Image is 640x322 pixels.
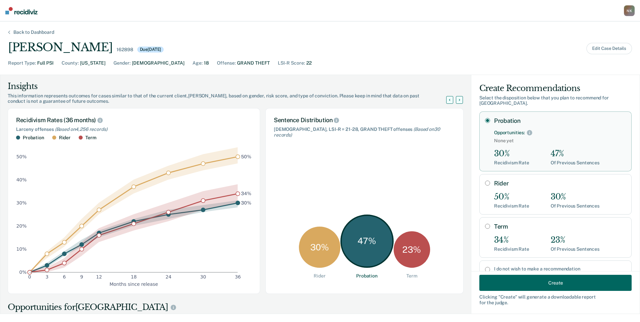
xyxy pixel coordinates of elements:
[28,274,31,279] text: 0
[29,147,238,272] g: area
[131,274,137,279] text: 18
[116,47,133,53] div: 162898
[8,41,112,54] div: [PERSON_NAME]
[96,274,102,279] text: 12
[494,192,529,202] div: 50%
[479,83,632,94] div: Create Recommendations
[16,223,27,228] text: 20%
[109,281,158,287] text: Months since release
[624,5,635,16] button: NK
[340,215,394,268] div: 47 %
[274,127,440,138] span: (Based on 30 records )
[624,5,635,16] div: N K
[479,95,632,106] div: Select the disposition below that you plan to recommend for [GEOGRAPHIC_DATA] .
[37,60,54,67] div: Full PSI
[241,154,251,205] g: text
[406,273,417,279] div: Term
[394,231,430,268] div: 23 %
[494,130,525,136] div: Opportunities:
[80,274,83,279] text: 9
[551,235,599,245] div: 23%
[479,275,632,291] button: Create
[237,60,270,67] div: GRAND THEFT
[241,154,251,159] text: 50%
[314,273,325,279] div: Rider
[551,149,599,159] div: 47%
[494,235,529,245] div: 34%
[8,60,36,67] div: Report Type :
[16,116,252,124] div: Recidivism Rates (36 months)
[8,81,454,92] div: Insights
[55,127,107,132] span: (Based on 4,256 records )
[306,60,312,67] div: 22
[494,266,626,272] label: I do not wish to make a recommendation
[28,274,241,279] g: x-axis tick label
[551,246,599,252] div: Of Previous Sentences
[132,60,184,67] div: [DEMOGRAPHIC_DATA]
[5,29,62,35] div: Back to Dashboard
[586,43,632,54] button: Edit Case Details
[16,154,27,159] text: 50%
[274,127,455,138] div: [DEMOGRAPHIC_DATA], LSI-R = 21-28, GRAND THEFT offenses
[204,60,209,67] div: 18
[494,149,529,159] div: 30%
[16,177,27,182] text: 40%
[551,192,599,202] div: 30%
[494,160,529,166] div: Recidivism Rate
[16,246,27,252] text: 10%
[551,203,599,209] div: Of Previous Sentences
[356,273,378,279] div: Probation
[494,180,626,187] label: Rider
[5,7,37,14] img: Recidiviz
[494,246,529,252] div: Recidivism Rate
[63,274,66,279] text: 6
[62,60,79,67] div: County :
[8,93,454,104] div: This information represents outcomes for cases similar to that of the current client, [PERSON_NAM...
[494,138,626,144] span: None yet
[113,60,131,67] div: Gender :
[278,60,305,67] div: LSI-R Score :
[8,302,464,313] div: Opportunities for [GEOGRAPHIC_DATA]
[59,135,71,141] div: Rider
[494,117,626,125] label: Probation
[80,60,105,67] div: [US_STATE]
[19,269,27,275] text: 0%
[241,200,251,205] text: 30%
[85,135,96,141] div: Term
[299,227,340,268] div: 30 %
[46,274,49,279] text: 3
[217,60,236,67] div: Offense :
[165,274,171,279] text: 24
[137,47,164,53] div: Due [DATE]
[23,135,44,141] div: Probation
[241,191,251,196] text: 34%
[192,60,203,67] div: Age :
[16,154,27,274] g: y-axis tick label
[551,160,599,166] div: Of Previous Sentences
[494,203,529,209] div: Recidivism Rate
[479,294,632,306] div: Clicking " Create " will generate a downloadable report for the judge.
[274,116,455,124] div: Sentence Distribution
[200,274,206,279] text: 30
[16,127,252,132] div: Larceny offenses
[494,223,626,230] label: Term
[16,200,27,205] text: 30%
[235,274,241,279] text: 36
[109,281,158,287] g: x-axis label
